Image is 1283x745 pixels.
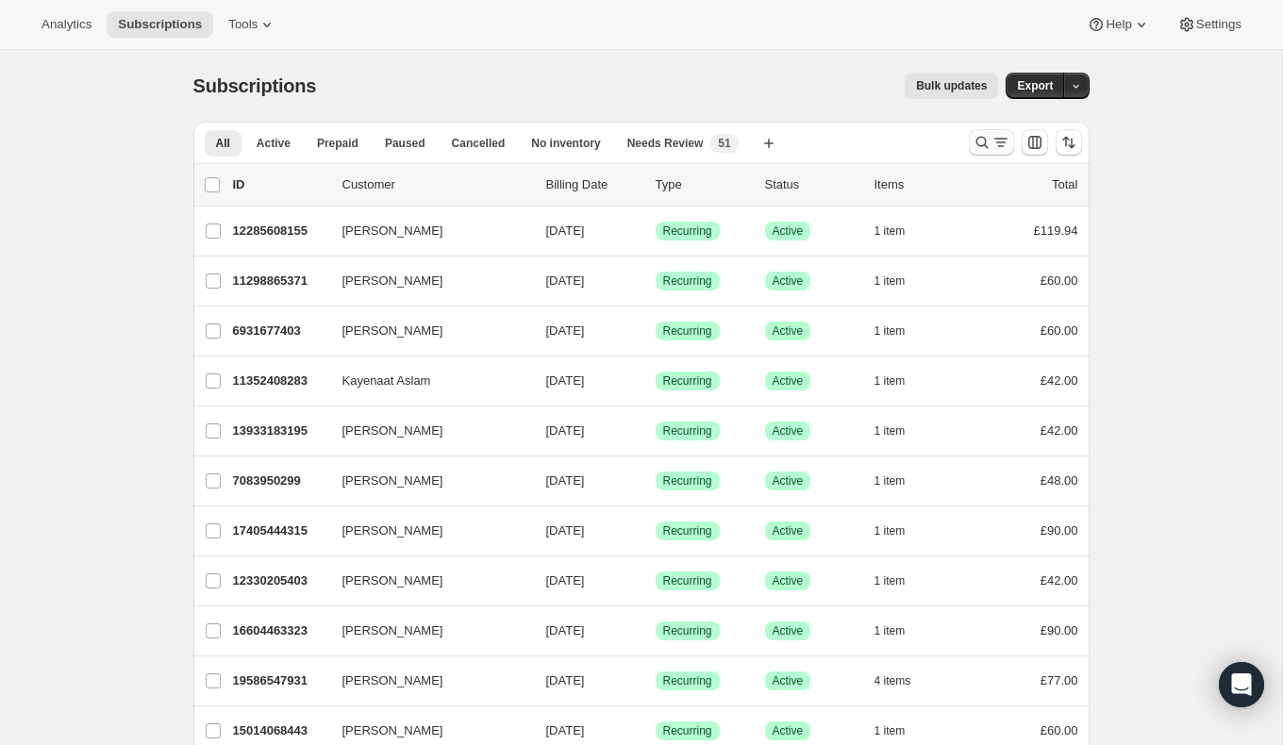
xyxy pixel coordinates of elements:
[546,623,585,637] span: [DATE]
[317,136,358,151] span: Prepaid
[1041,723,1078,737] span: £60.00
[233,318,1078,344] div: 6931677403[PERSON_NAME][DATE]SuccessRecurringSuccessActive1 item£60.00
[875,568,926,594] button: 1 item
[233,468,1078,494] div: 7083950299[PERSON_NAME][DATE]SuccessRecurringSuccessActive1 item£48.00
[1022,129,1048,156] button: Customize table column order and visibility
[342,175,531,194] p: Customer
[773,723,804,738] span: Active
[233,621,327,640] p: 16604463323
[331,666,520,696] button: [PERSON_NAME]
[663,473,712,488] span: Recurring
[233,422,327,440] p: 13933183195
[233,721,327,740] p: 15014068443
[331,616,520,646] button: [PERSON_NAME]
[663,223,712,239] span: Recurring
[546,523,585,538] span: [DATE]
[546,473,585,488] span: [DATE]
[875,368,926,394] button: 1 item
[875,373,906,389] span: 1 item
[546,723,585,737] span: [DATE]
[118,17,202,32] span: Subscriptions
[1041,273,1078,288] span: £60.00
[663,573,712,588] span: Recurring
[773,623,804,638] span: Active
[342,272,443,290] span: [PERSON_NAME]
[233,175,1078,194] div: IDCustomerBilling DateTypeStatusItemsTotal
[773,273,804,289] span: Active
[773,673,804,688] span: Active
[233,268,1078,294] div: 11298865371[PERSON_NAME][DATE]SuccessRecurringSuccessActive1 item£60.00
[875,268,926,294] button: 1 item
[765,175,859,194] p: Status
[773,473,804,488] span: Active
[1166,11,1253,38] button: Settings
[331,316,520,346] button: [PERSON_NAME]
[1056,129,1082,156] button: Sort the results
[233,518,1078,544] div: 17405444315[PERSON_NAME][DATE]SuccessRecurringSuccessActive1 item£90.00
[233,571,327,590] p: 12330205403
[342,372,431,390] span: Kayenaat Aslam
[754,130,784,157] button: Create new view
[773,523,804,538] span: Active
[1075,11,1161,38] button: Help
[546,223,585,238] span: [DATE]
[331,566,520,596] button: [PERSON_NAME]
[233,521,327,540] p: 17405444315
[875,323,906,339] span: 1 item
[30,11,103,38] button: Analytics
[331,366,520,396] button: Kayenaat Aslam
[773,573,804,588] span: Active
[1041,423,1078,438] span: £42.00
[663,673,712,688] span: Recurring
[663,623,712,638] span: Recurring
[1041,373,1078,388] span: £42.00
[546,673,585,687] span: [DATE]
[233,418,1078,444] div: 13933183195[PERSON_NAME][DATE]SuccessRecurringSuccessActive1 item£42.00
[875,318,926,344] button: 1 item
[107,11,213,38] button: Subscriptions
[257,136,291,151] span: Active
[773,373,804,389] span: Active
[663,723,712,738] span: Recurring
[546,175,641,194] p: Billing Date
[233,218,1078,244] div: 12285608155[PERSON_NAME][DATE]SuccessRecurringSuccessActive1 item£119.94
[331,266,520,296] button: [PERSON_NAME]
[875,468,926,494] button: 1 item
[228,17,258,32] span: Tools
[663,273,712,289] span: Recurring
[331,516,520,546] button: [PERSON_NAME]
[1219,662,1264,707] div: Open Intercom Messenger
[331,466,520,496] button: [PERSON_NAME]
[342,222,443,240] span: [PERSON_NAME]
[193,75,317,96] span: Subscriptions
[916,78,987,93] span: Bulk updates
[342,671,443,690] span: [PERSON_NAME]
[875,523,906,538] span: 1 item
[342,322,443,340] span: [PERSON_NAME]
[1041,623,1078,637] span: £90.00
[875,423,906,439] span: 1 item
[233,718,1078,744] div: 15014068443[PERSON_NAME][DATE]SuccessRecurringSuccessActive1 item£60.00
[1041,323,1078,338] span: £60.00
[969,129,1014,156] button: Search and filter results
[875,518,926,544] button: 1 item
[546,373,585,388] span: [DATE]
[331,216,520,246] button: [PERSON_NAME]
[663,423,712,439] span: Recurring
[773,423,804,439] span: Active
[875,618,926,644] button: 1 item
[217,11,288,38] button: Tools
[875,218,926,244] button: 1 item
[1106,17,1131,32] span: Help
[875,223,906,239] span: 1 item
[718,136,730,151] span: 51
[627,136,704,151] span: Needs Review
[546,323,585,338] span: [DATE]
[875,668,932,694] button: 4 items
[233,472,327,490] p: 7083950299
[773,223,804,239] span: Active
[875,573,906,588] span: 1 item
[233,322,327,340] p: 6931677403
[663,523,712,538] span: Recurring
[1041,573,1078,588] span: £42.00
